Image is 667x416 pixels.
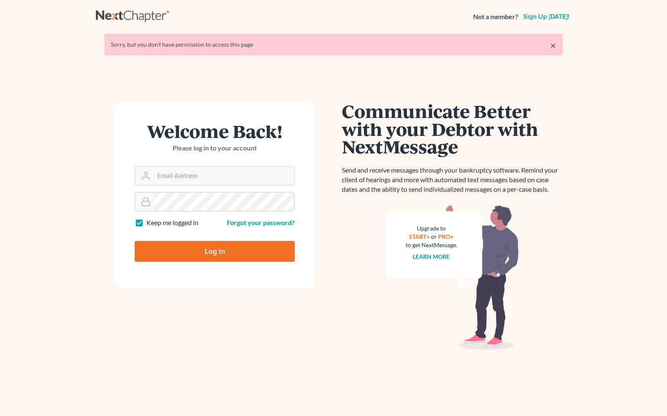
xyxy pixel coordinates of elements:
div: Sorry, but you don't have permission to access this page [111,40,556,49]
p: Please log in to your account [135,143,295,153]
input: Log In [135,241,295,262]
h1: Communicate Better with your Debtor with NextMessage [342,102,563,155]
a: Forgot your password? [227,218,295,226]
div: Upgrade to [406,224,457,233]
a: Learn more [413,253,450,260]
p: Send and receive messages through your bankruptcy software. Remind your client of hearings and mo... [342,165,563,194]
div: to get NextMessage. [406,241,457,249]
input: Email Address [154,167,294,185]
a: Sign up [DATE]! [522,13,571,20]
a: START+ [409,233,430,240]
img: nextmessage_bg-59042aed3d76b12b5cd301f8e5b87938c9018125f34e5fa2b7a6b67550977c72.svg [386,204,519,350]
span: or [431,233,437,240]
strong: Not a member? [473,12,518,22]
a: × [550,40,556,50]
label: Keep me logged in [146,218,198,228]
h1: Welcome Back! [135,122,295,140]
a: PRO+ [439,233,454,240]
